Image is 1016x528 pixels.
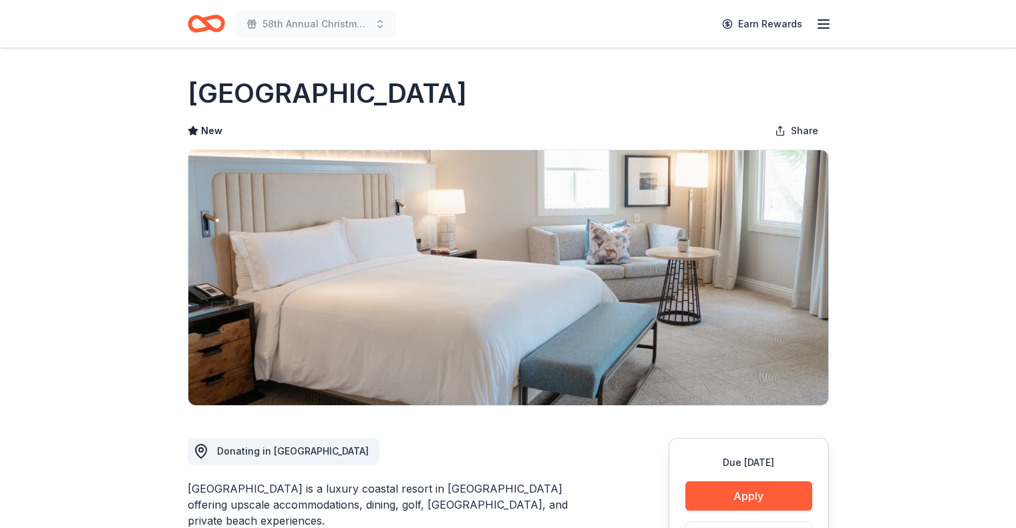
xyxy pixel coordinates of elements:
span: New [201,123,222,139]
a: Earn Rewards [714,12,810,36]
a: Home [188,8,225,39]
button: Apply [685,481,812,511]
button: Share [764,117,829,144]
button: 58th Annual Christmas tree Brunch [236,11,396,37]
div: Due [DATE] [685,455,812,471]
img: Image for Waldorf Astoria Monarch Beach Resort & Club [188,150,828,405]
span: 58th Annual Christmas tree Brunch [263,16,369,32]
span: Share [791,123,818,139]
span: Donating in [GEOGRAPHIC_DATA] [217,445,369,457]
h1: [GEOGRAPHIC_DATA] [188,75,467,112]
